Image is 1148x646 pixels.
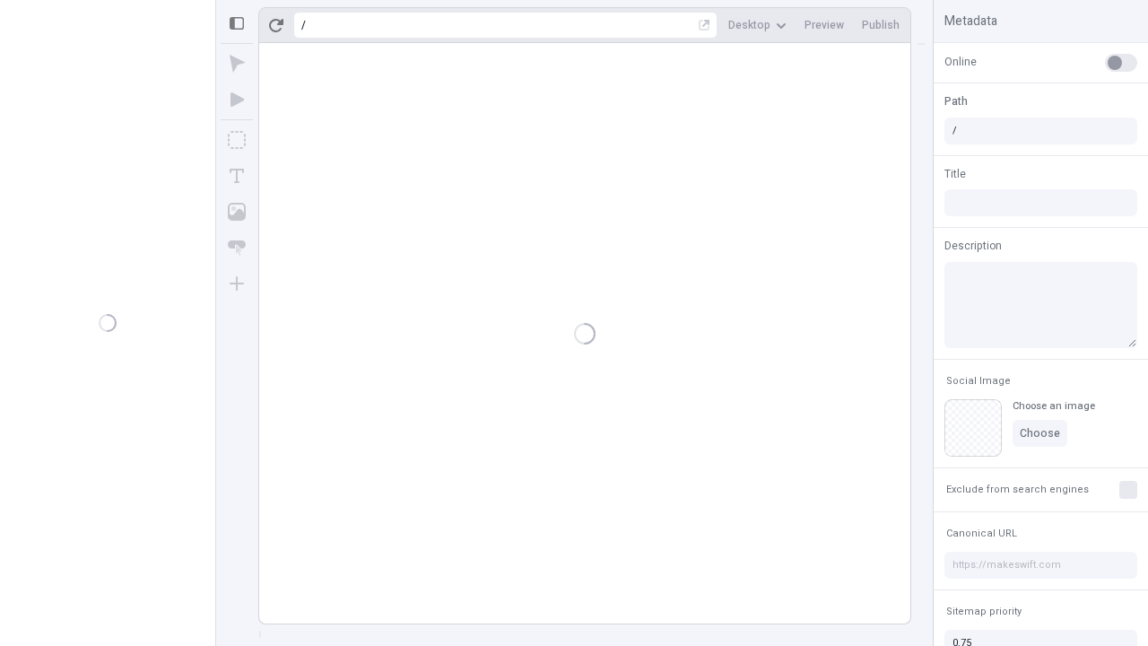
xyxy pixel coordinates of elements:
span: Social Image [946,374,1011,388]
button: Publish [855,12,907,39]
div: / [301,18,306,32]
span: Description [944,238,1002,254]
div: Choose an image [1013,399,1095,413]
button: Exclude from search engines [943,479,1092,501]
button: Button [221,231,253,264]
span: Publish [862,18,900,32]
button: Social Image [943,371,1014,392]
span: Title [944,166,966,182]
span: Sitemap priority [946,605,1022,618]
button: Image [221,196,253,228]
span: Desktop [728,18,770,32]
span: Path [944,93,968,109]
span: Exclude from search engines [946,483,1089,496]
button: Desktop [721,12,794,39]
button: Choose [1013,420,1067,447]
span: Canonical URL [946,527,1017,540]
span: Choose [1020,426,1060,441]
button: Text [221,160,253,192]
span: Online [944,54,977,70]
button: Sitemap priority [943,601,1025,623]
button: Box [221,124,253,156]
span: Preview [804,18,844,32]
button: Canonical URL [943,523,1021,545]
button: Preview [797,12,851,39]
input: https://makeswift.com [944,552,1137,579]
